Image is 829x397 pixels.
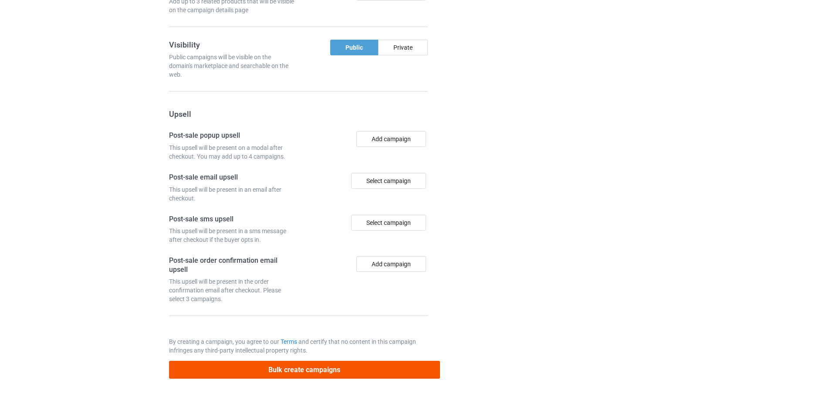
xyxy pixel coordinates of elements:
[169,227,295,244] div: This upsell will be present in a sms message after checkout if the buyer opts in.
[351,173,426,189] div: Select campaign
[378,40,428,55] div: Private
[169,215,295,224] h4: Post-sale sms upsell
[169,337,428,355] p: By creating a campaign, you agree to our and certify that no content in this campaign infringes a...
[169,131,295,140] h4: Post-sale popup upsell
[351,215,426,231] div: Select campaign
[169,185,295,203] div: This upsell will be present in an email after checkout.
[356,131,426,147] button: Add campaign
[169,277,295,303] div: This upsell will be present in the order confirmation email after checkout. Please select 3 campa...
[169,361,440,379] button: Bulk create campaigns
[281,338,297,345] a: Terms
[169,256,295,274] h4: Post-sale order confirmation email upsell
[169,143,295,161] div: This upsell will be present on a modal after checkout. You may add up to 4 campaigns.
[356,256,426,272] button: Add campaign
[169,173,295,182] h4: Post-sale email upsell
[169,53,295,79] div: Public campaigns will be visible on the domain's marketplace and searchable on the web.
[330,40,378,55] div: Public
[169,109,428,119] h3: Upsell
[169,40,295,50] h3: Visibility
